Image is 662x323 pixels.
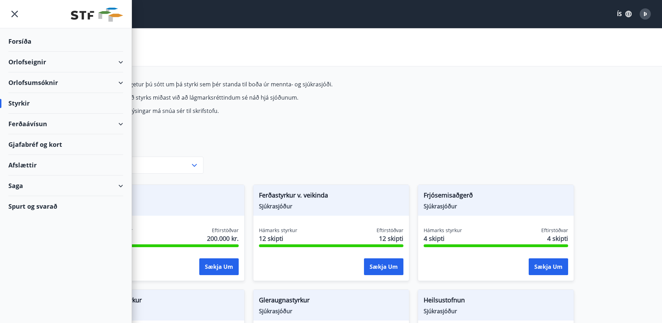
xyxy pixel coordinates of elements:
img: union_logo [71,8,123,22]
span: Gleraugnastyrkur [259,295,403,307]
div: Gjafabréf og kort [8,134,123,155]
span: Augnaðgerð [94,191,239,202]
span: 12 skipti [259,234,297,243]
span: Sjúkrasjóður [94,307,239,315]
button: menu [8,8,21,20]
button: Þ [637,6,654,22]
button: Sækja um [529,258,568,275]
span: Þ [644,10,647,18]
span: 4 skipti [424,234,462,243]
p: Hámarksupphæð styrks miðast við að lágmarksréttindum sé náð hjá sjóðunum. [88,94,418,101]
span: 200.000 kr. [207,234,239,243]
span: Eftirstöðvar [541,227,568,234]
div: Forsíða [8,31,123,52]
span: Ferðastyrkur v. veikinda [259,191,403,202]
span: Sjúkrasjóður [424,202,568,210]
span: Eftirstöðvar [212,227,239,234]
span: Hámarks styrkur [424,227,462,234]
span: 12 skipti [379,234,403,243]
span: 4 skipti [547,234,568,243]
div: Orlofsumsóknir [8,72,123,93]
span: Sjúkrasjóður [259,307,403,315]
button: Sækja um [364,258,403,275]
div: Spurt og svarað [8,196,123,216]
span: Sjúkrasjóður [424,307,568,315]
p: Hér fyrir neðan getur þú sótt um þá styrki sem þér standa til boða úr mennta- og sjúkrasjóði. [88,80,418,88]
span: Frjósemisaðgerð [424,191,568,202]
span: Sjúkrasjóður [94,202,239,210]
span: Eftirstöðvar [377,227,403,234]
div: Ferðaávísun [8,114,123,134]
div: Saga [8,175,123,196]
p: Fyrir frekari upplýsingar má snúa sér til skrifstofu. [88,107,418,115]
label: Flokkur [88,148,203,155]
button: Sækja um [199,258,239,275]
span: Fæðingarstyrkur [94,295,239,307]
div: Styrkir [8,93,123,114]
span: Hámarks styrkur [259,227,297,234]
button: ÍS [613,8,635,20]
span: Heilsustofnun [424,295,568,307]
div: Orlofseignir [8,52,123,72]
div: Afslættir [8,155,123,175]
span: Sjúkrasjóður [259,202,403,210]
